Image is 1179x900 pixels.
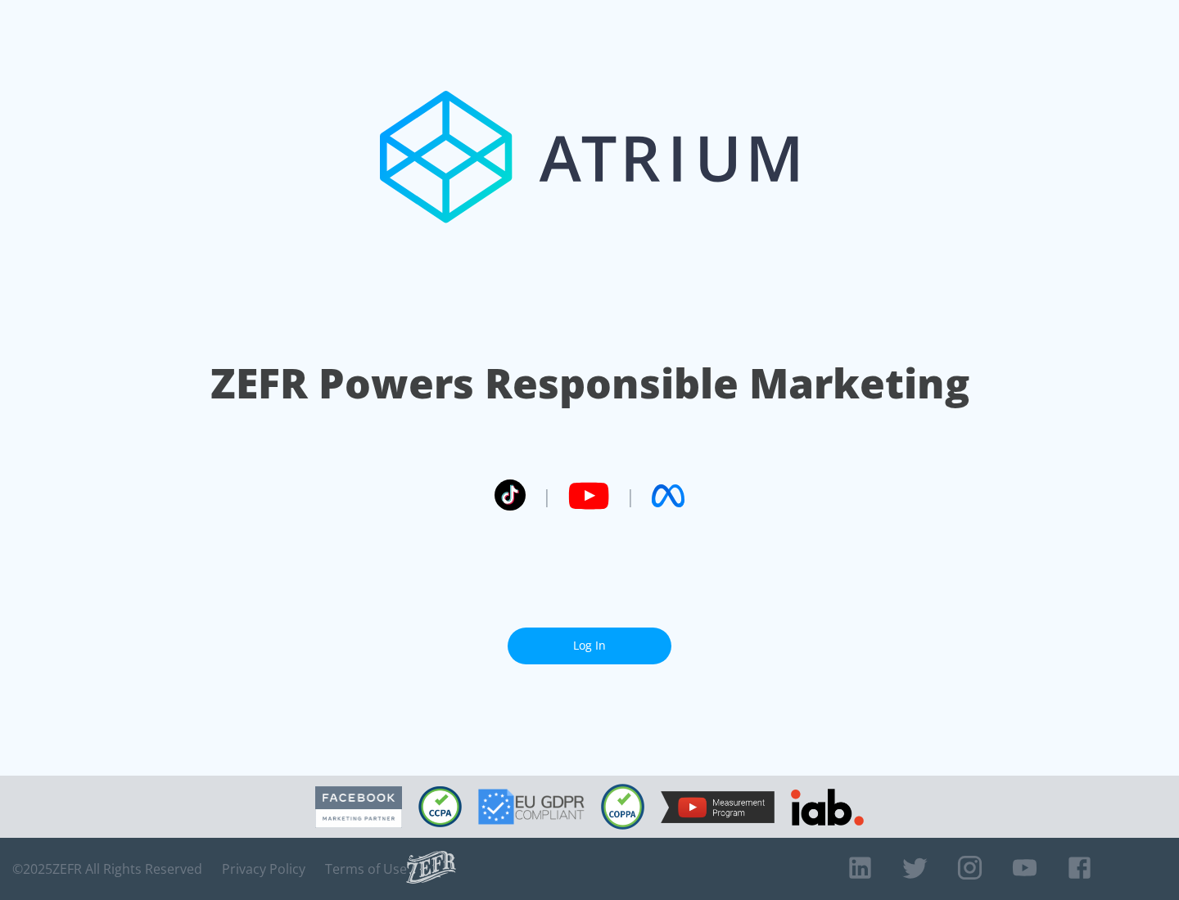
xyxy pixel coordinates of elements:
img: GDPR Compliant [478,789,585,825]
h1: ZEFR Powers Responsible Marketing [210,355,969,412]
a: Privacy Policy [222,861,305,877]
img: CCPA Compliant [418,786,462,827]
a: Terms of Use [325,861,407,877]
img: COPPA Compliant [601,784,644,830]
span: | [626,484,635,508]
a: Log In [508,628,671,664]
img: Facebook Marketing Partner [315,786,402,828]
span: © 2025 ZEFR All Rights Reserved [12,861,202,877]
img: YouTube Measurement Program [661,791,775,823]
img: IAB [791,789,864,826]
span: | [542,484,552,508]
